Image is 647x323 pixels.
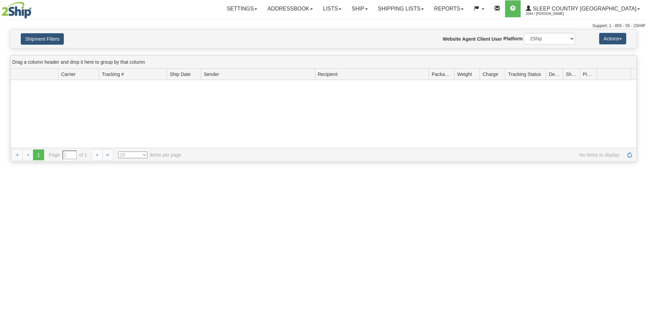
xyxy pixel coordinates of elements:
[11,56,636,69] div: grid grouping header
[33,149,44,160] span: 1
[483,71,498,78] span: Charge
[531,6,636,12] span: Sleep Country [GEOGRAPHIC_DATA]
[462,36,476,42] label: Agent
[102,71,124,78] span: Tracking #
[318,0,346,17] a: Lists
[118,152,181,158] span: items per page
[526,11,577,17] span: 2044 / [PERSON_NAME]
[503,35,523,42] label: Platform
[599,33,626,44] button: Actions
[61,71,76,78] span: Carrier
[2,2,32,19] img: logo2044.jpg
[491,36,502,42] label: User
[2,23,645,29] div: Support: 1 - 855 - 55 - 2SHIP
[508,71,541,78] span: Tracking Status
[346,0,373,17] a: Ship
[191,152,619,158] span: No items to display
[566,71,577,78] span: Shipment Issues
[432,71,451,78] span: Packages
[373,0,429,17] a: Shipping lists
[221,0,262,17] a: Settings
[549,71,560,78] span: Delivery Status
[21,33,64,45] button: Shipment Filters
[521,0,645,17] a: Sleep Country [GEOGRAPHIC_DATA] 2044 / [PERSON_NAME]
[624,149,635,160] a: Refresh
[457,71,472,78] span: Weight
[583,71,594,78] span: Pickup Status
[443,36,461,42] label: Website
[477,36,490,42] label: Client
[49,150,87,159] span: Page of 1
[170,71,191,78] span: Ship Date
[204,71,219,78] span: Sender
[429,0,469,17] a: Reports
[262,0,318,17] a: Addressbook
[318,71,338,78] span: Recipient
